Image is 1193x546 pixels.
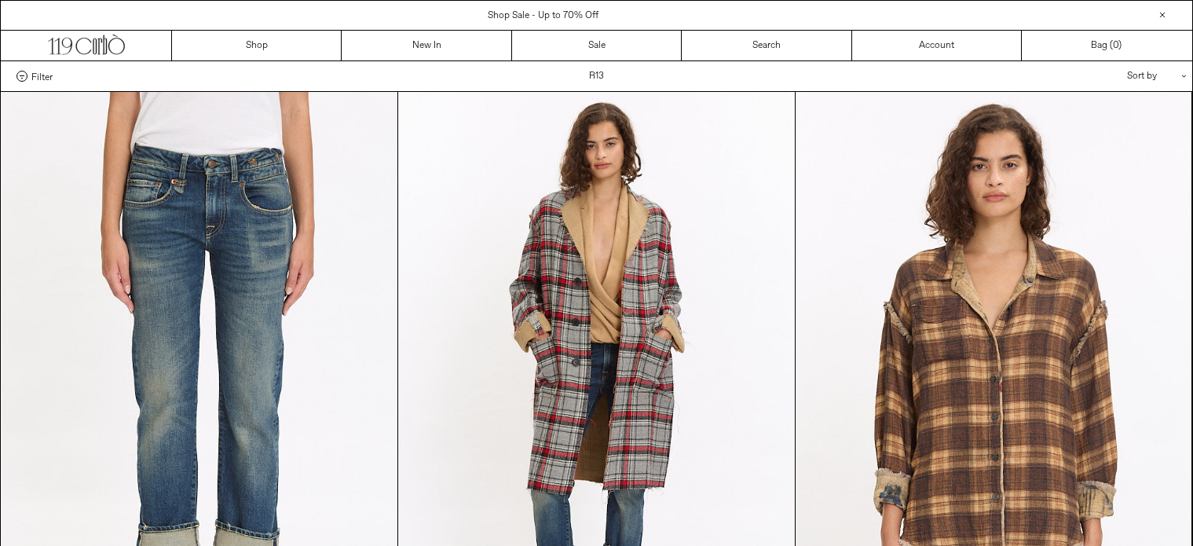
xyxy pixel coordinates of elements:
a: Shop [172,31,342,60]
div: Sort by [1035,61,1177,91]
a: Shop Sale - Up to 70% Off [488,9,598,22]
span: 0 [1113,39,1118,52]
a: New In [342,31,511,60]
a: Search [682,31,851,60]
a: Account [852,31,1022,60]
a: Bag () [1022,31,1191,60]
span: Filter [31,71,53,82]
span: ) [1113,38,1122,53]
a: Sale [512,31,682,60]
